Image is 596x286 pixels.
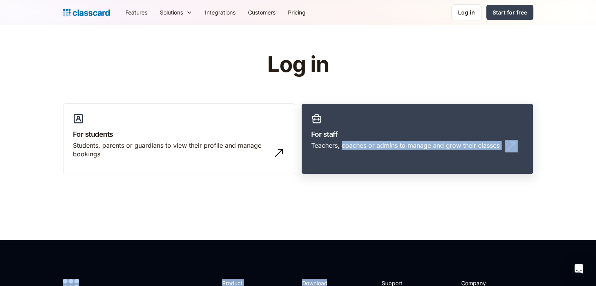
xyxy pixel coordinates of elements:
[486,5,533,20] a: Start for free
[569,259,588,278] div: Open Intercom Messenger
[311,141,500,150] div: Teachers, coaches or admins to manage and grow their classes
[119,4,154,21] a: Features
[451,4,482,20] a: Log in
[154,4,199,21] div: Solutions
[242,4,282,21] a: Customers
[174,52,422,77] h1: Log in
[282,4,312,21] a: Pricing
[63,7,110,18] a: home
[160,8,183,16] div: Solutions
[63,103,295,175] a: For studentsStudents, parents or guardians to view their profile and manage bookings
[458,8,475,16] div: Log in
[199,4,242,21] a: Integrations
[493,8,527,16] div: Start for free
[73,141,270,159] div: Students, parents or guardians to view their profile and manage bookings
[301,103,533,175] a: For staffTeachers, coaches or admins to manage and grow their classes
[311,129,524,139] h3: For staff
[73,129,285,139] h3: For students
